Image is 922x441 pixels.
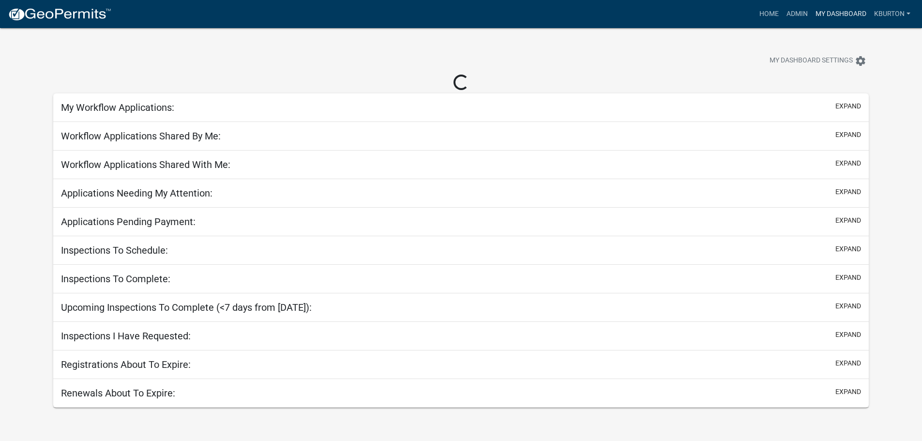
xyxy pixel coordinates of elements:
[61,302,312,313] h5: Upcoming Inspections To Complete (<7 days from [DATE]):
[61,159,230,170] h5: Workflow Applications Shared With Me:
[762,51,874,70] button: My Dashboard Settingssettings
[835,244,861,254] button: expand
[61,130,221,142] h5: Workflow Applications Shared By Me:
[61,387,175,399] h5: Renewals About To Expire:
[61,216,196,228] h5: Applications Pending Payment:
[61,330,191,342] h5: Inspections I Have Requested:
[61,102,174,113] h5: My Workflow Applications:
[61,273,170,285] h5: Inspections To Complete:
[835,387,861,397] button: expand
[835,215,861,226] button: expand
[835,130,861,140] button: expand
[835,187,861,197] button: expand
[61,359,191,370] h5: Registrations About To Expire:
[61,187,212,199] h5: Applications Needing My Attention:
[855,55,866,67] i: settings
[835,330,861,340] button: expand
[835,358,861,368] button: expand
[835,301,861,311] button: expand
[835,158,861,168] button: expand
[756,5,783,23] a: Home
[835,101,861,111] button: expand
[783,5,812,23] a: Admin
[770,55,853,67] span: My Dashboard Settings
[870,5,914,23] a: kburton
[61,244,168,256] h5: Inspections To Schedule:
[812,5,870,23] a: My Dashboard
[835,273,861,283] button: expand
